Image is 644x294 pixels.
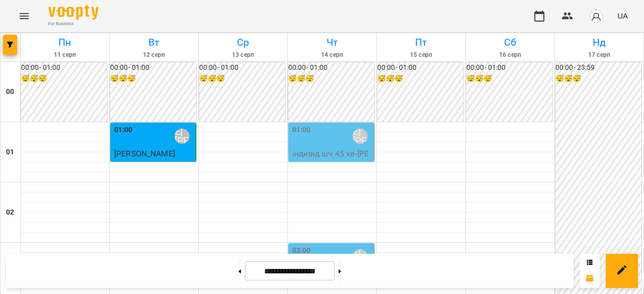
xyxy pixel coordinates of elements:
[377,62,463,73] h6: 00:00 - 01:00
[289,50,375,60] h6: 14 серп
[6,207,14,218] h6: 02
[617,11,628,21] span: UA
[114,125,133,136] label: 01:00
[12,4,36,28] button: Menu
[21,73,107,84] h6: 😴😴😴
[110,62,196,73] h6: 00:00 - 01:00
[556,50,642,60] h6: 17 серп
[292,245,311,256] label: 03:00
[6,86,14,97] h6: 00
[378,50,464,60] h6: 15 серп
[200,35,286,50] h6: Ср
[110,73,196,84] h6: 😴😴😴
[466,73,552,84] h6: 😴😴😴
[289,35,375,50] h6: Чт
[175,129,190,144] div: Ліпатьєва Ольга
[467,50,553,60] h6: 16 серп
[199,62,285,73] h6: 00:00 - 01:00
[21,62,107,73] h6: 00:00 - 01:00
[378,35,464,50] h6: Пт
[288,73,374,84] h6: 😴😴😴
[288,62,374,73] h6: 00:00 - 01:00
[199,73,285,84] h6: 😴😴😴
[292,148,372,171] p: індивід шч 45 хв - [PERSON_NAME]
[589,9,603,23] img: avatar_s.png
[377,73,463,84] h6: 😴😴😴
[48,21,99,27] span: For Business
[555,73,641,84] h6: 😴😴😴
[114,160,194,172] p: індивід шч 45 хв
[353,129,368,144] div: Ліпатьєва Ольга
[111,35,197,50] h6: Вт
[467,35,553,50] h6: Сб
[555,62,641,73] h6: 00:00 - 23:59
[114,149,175,158] span: [PERSON_NAME]
[22,35,108,50] h6: Пн
[48,5,99,20] img: Voopty Logo
[556,35,642,50] h6: Нд
[22,50,108,60] h6: 11 серп
[466,62,552,73] h6: 00:00 - 01:00
[200,50,286,60] h6: 13 серп
[6,147,14,158] h6: 01
[111,50,197,60] h6: 12 серп
[292,125,311,136] label: 01:00
[613,7,632,25] button: UA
